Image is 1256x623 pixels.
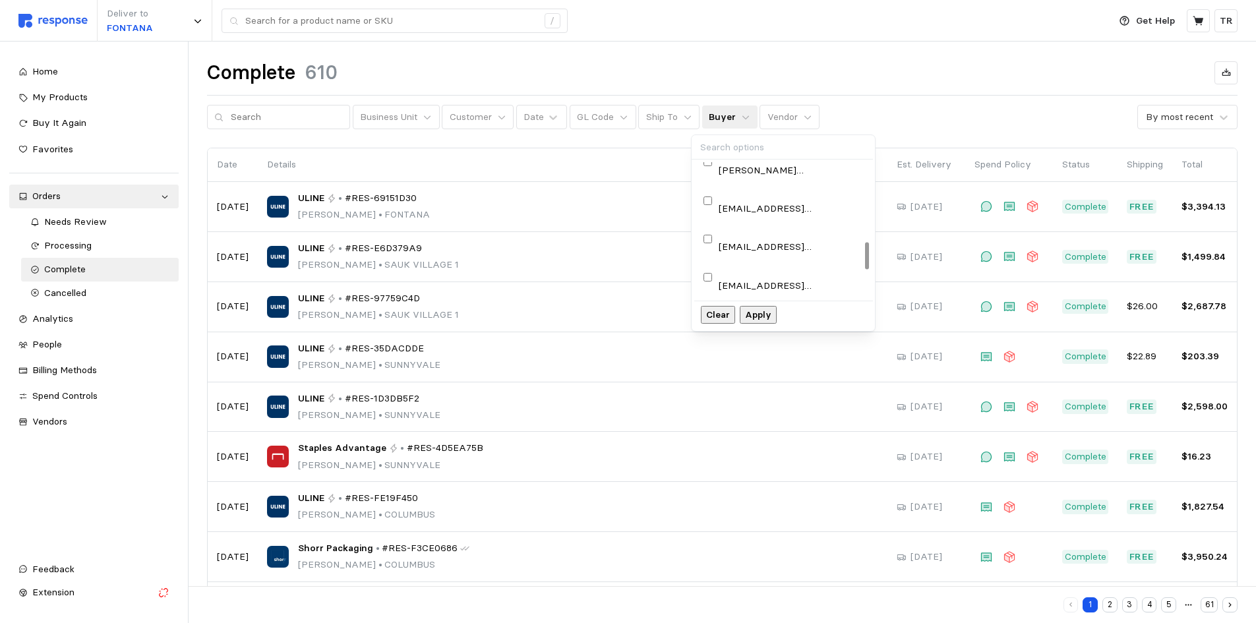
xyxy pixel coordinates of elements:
p: [EMAIL_ADDRESS][DOMAIN_NAME] [719,240,864,254]
span: ULINE [298,241,324,256]
p: $1,499.84 [1181,250,1228,264]
p: [PERSON_NAME] SUNNYVALE [298,408,440,423]
p: Buyer [709,110,736,125]
p: [PERSON_NAME] SUNNYVALE [298,458,483,473]
a: Orders [9,185,179,208]
button: Ship To [638,105,700,130]
p: Free [1129,550,1154,564]
span: Buy It Again [32,117,86,129]
p: FONTANA [107,21,153,36]
p: [DATE] [911,450,942,464]
p: $16.23 [1181,450,1228,464]
p: $3,950.24 [1181,550,1228,564]
p: • [338,291,342,306]
p: Complete [1065,200,1106,214]
p: • [338,341,342,356]
p: • [376,541,380,556]
span: #RES-FE19F450 [345,491,418,506]
p: [DATE] [911,200,942,214]
p: [PERSON_NAME][EMAIL_ADDRESS][DOMAIN_NAME] [719,163,864,178]
input: Search [231,105,343,129]
p: [PERSON_NAME] SAUK VILLAGE 1 [298,308,459,322]
p: [DATE] [217,200,249,214]
p: $22.89 [1127,349,1163,364]
span: #RES-4D5EA75B [407,441,483,456]
p: [EMAIL_ADDRESS][DOMAIN_NAME] [719,202,864,216]
p: [PERSON_NAME] COLUMBUS [298,558,469,572]
div: By most recent [1146,110,1213,124]
button: 4 [1142,597,1157,612]
p: • [338,241,342,256]
span: Shorr Packaging [298,541,373,556]
p: Free [1129,200,1154,214]
p: $2,598.00 [1181,400,1228,414]
p: $26.00 [1127,299,1163,314]
span: Complete [44,263,86,275]
p: [DATE] [217,349,249,364]
p: [EMAIL_ADDRESS][DOMAIN_NAME] [719,279,864,293]
p: Spend Policy [974,158,1044,172]
span: ULINE [298,191,324,206]
p: Clear [706,308,730,322]
p: Get Help [1136,14,1175,28]
span: • [376,459,384,471]
p: [DATE] [911,299,942,314]
p: Status [1062,158,1108,172]
div: / [545,13,560,29]
span: Analytics [32,312,73,324]
span: • [376,508,384,520]
a: Home [9,60,179,84]
p: Free [1129,250,1154,264]
span: Billing Methods [32,364,97,376]
p: • [400,441,404,456]
button: Apply [740,306,777,324]
span: #RES-97759C4D [345,291,420,306]
p: [DATE] [217,500,249,514]
p: [DATE] [217,400,249,414]
span: ULINE [298,491,324,506]
button: GL Code [570,105,636,130]
span: Feedback [32,563,75,575]
p: [PERSON_NAME] SUNNYVALE [298,358,440,372]
p: Free [1129,450,1154,464]
button: 3 [1122,597,1137,612]
img: ULINE [267,196,289,218]
img: ULINE [267,296,289,318]
img: ULINE [267,396,289,417]
button: 1 [1083,597,1098,612]
p: [DATE] [911,400,942,414]
button: 61 [1201,597,1218,612]
p: [DATE] [217,550,249,564]
p: • [338,191,342,206]
span: #RES-69151D30 [345,191,417,206]
a: Favorites [9,138,179,162]
p: Apply [745,308,771,322]
span: My Products [32,91,88,103]
a: Analytics [9,307,179,331]
p: $1,827.54 [1181,500,1228,514]
p: [DATE] [911,550,942,564]
p: Complete [1065,250,1106,264]
p: Vendor [767,110,798,125]
span: Cancelled [44,287,86,299]
div: Orders [32,189,156,204]
img: ULINE [267,246,289,268]
p: TR [1220,14,1233,28]
button: 2 [1102,597,1118,612]
span: • [376,558,384,570]
span: ULINE [298,291,324,306]
span: Staples Advantage [298,441,386,456]
p: [DATE] [217,250,249,264]
span: Spend Controls [32,390,98,401]
img: Staples Advantage [267,446,289,467]
a: Spend Controls [9,384,179,408]
p: GL Code [577,110,614,125]
button: 5 [1161,597,1176,612]
p: Date [217,158,249,172]
p: Complete [1065,299,1106,314]
img: svg%3e [18,14,88,28]
span: Favorites [32,143,73,155]
p: Complete [1065,550,1106,564]
button: Feedback [9,558,179,581]
span: Vendors [32,415,67,427]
